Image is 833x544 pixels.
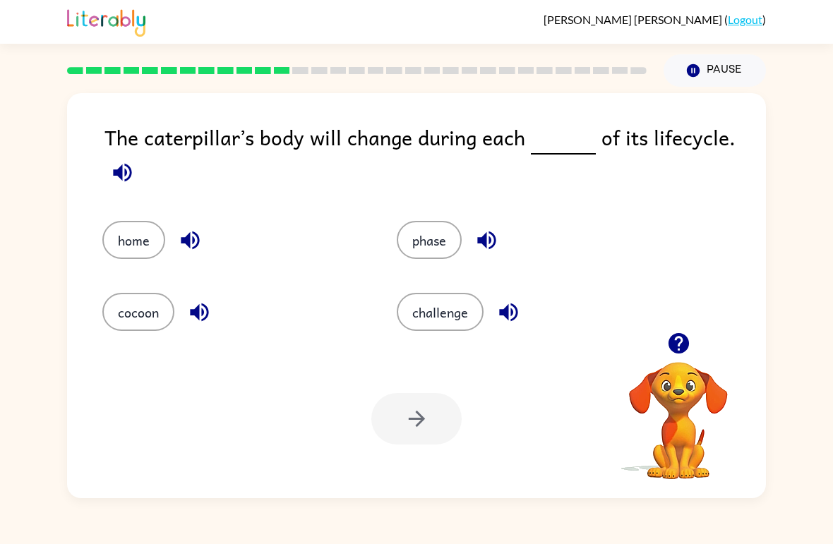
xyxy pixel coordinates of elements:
[397,221,462,259] button: phase
[67,6,145,37] img: Literably
[544,13,766,26] div: ( )
[544,13,724,26] span: [PERSON_NAME] [PERSON_NAME]
[664,54,766,87] button: Pause
[728,13,762,26] a: Logout
[608,340,749,481] video: Your browser must support playing .mp4 files to use Literably. Please try using another browser.
[397,293,484,331] button: challenge
[102,221,165,259] button: home
[104,121,766,193] div: The caterpillar’s body will change during each of its lifecycle.
[102,293,174,331] button: cocoon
